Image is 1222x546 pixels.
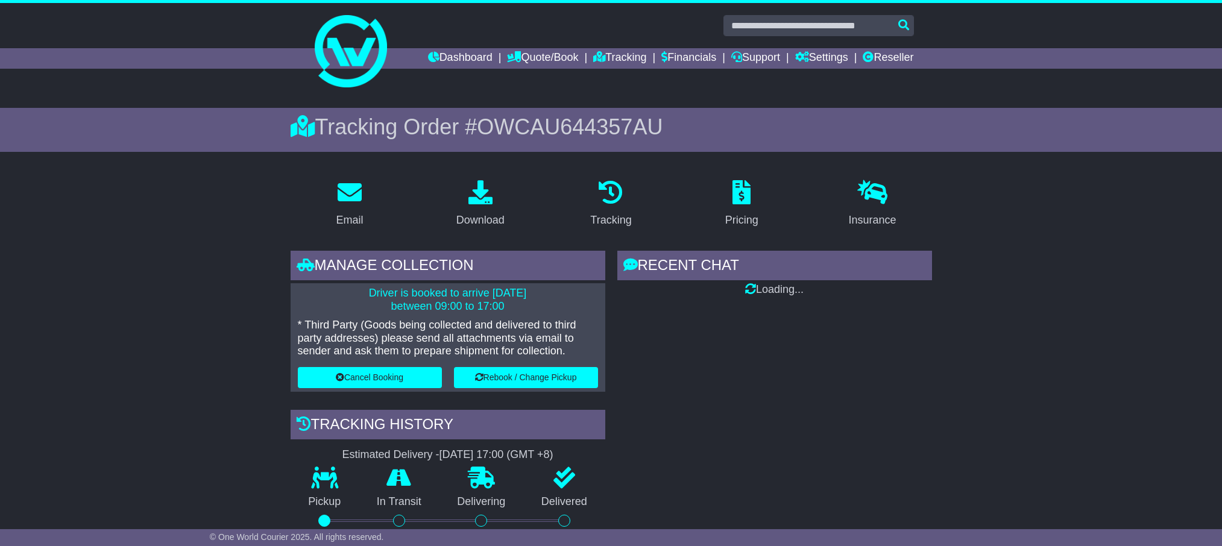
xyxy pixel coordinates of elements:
[725,212,758,228] div: Pricing
[841,176,904,233] a: Insurance
[328,176,371,233] a: Email
[454,367,598,388] button: Rebook / Change Pickup
[617,283,932,297] div: Loading...
[291,251,605,283] div: Manage collection
[456,212,505,228] div: Download
[849,212,896,228] div: Insurance
[359,495,439,509] p: In Transit
[210,532,384,542] span: © One World Courier 2025. All rights reserved.
[617,251,932,283] div: RECENT CHAT
[593,48,646,69] a: Tracking
[291,495,359,509] p: Pickup
[439,448,553,462] div: [DATE] 17:00 (GMT +8)
[863,48,913,69] a: Reseller
[298,367,442,388] button: Cancel Booking
[795,48,848,69] a: Settings
[298,319,598,358] p: * Third Party (Goods being collected and delivered to third party addresses) please send all atta...
[590,212,631,228] div: Tracking
[291,448,605,462] div: Estimated Delivery -
[523,495,605,509] p: Delivered
[291,410,605,442] div: Tracking history
[336,212,363,228] div: Email
[507,48,578,69] a: Quote/Book
[291,114,932,140] div: Tracking Order #
[717,176,766,233] a: Pricing
[449,176,512,233] a: Download
[582,176,639,233] a: Tracking
[731,48,780,69] a: Support
[661,48,716,69] a: Financials
[298,287,598,313] p: Driver is booked to arrive [DATE] between 09:00 to 17:00
[439,495,524,509] p: Delivering
[477,115,663,139] span: OWCAU644357AU
[428,48,493,69] a: Dashboard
